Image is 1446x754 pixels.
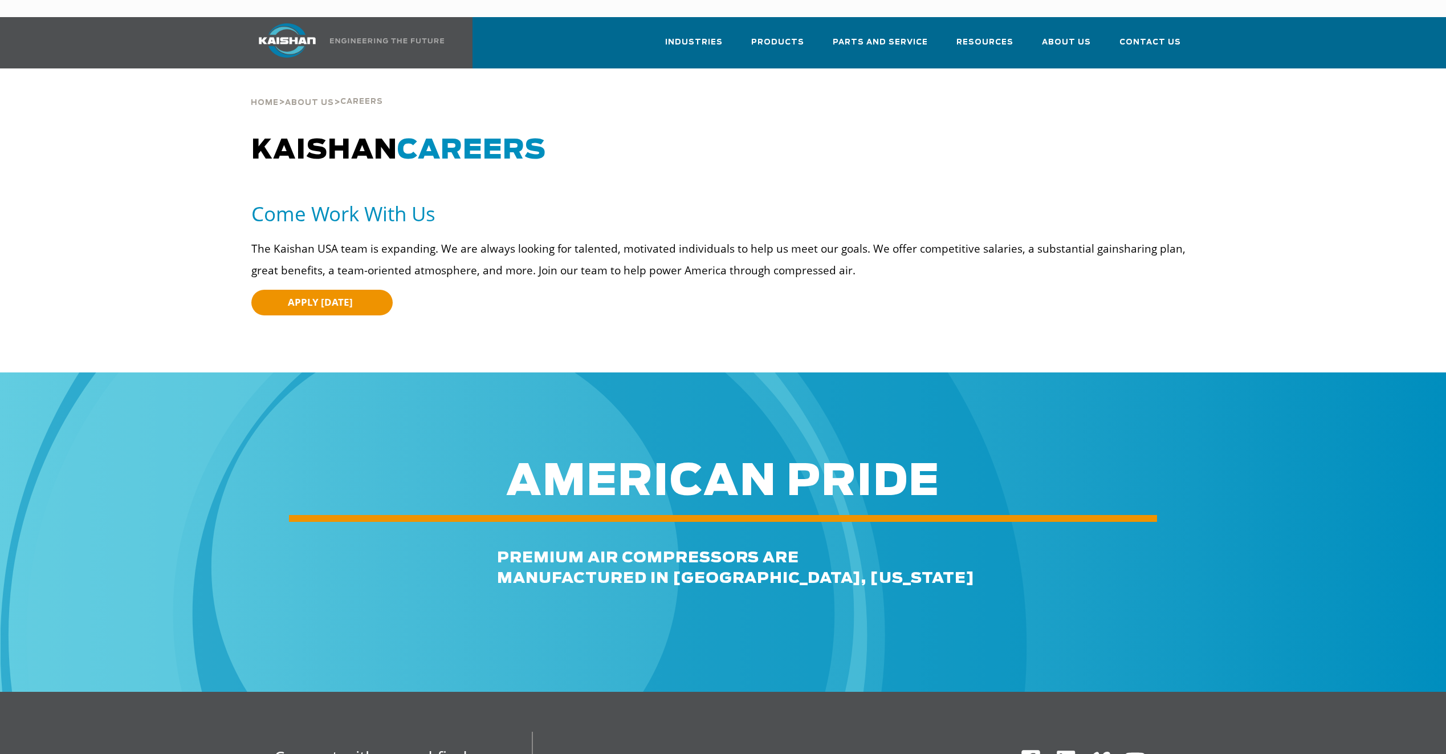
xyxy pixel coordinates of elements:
span: Home [251,99,279,107]
span: CAREERS [397,137,546,164]
span: About Us [1042,36,1091,49]
span: Products [751,36,804,49]
a: Kaishan USA [245,17,446,68]
img: Engineering the future [330,38,444,43]
span: Resources [956,36,1013,49]
span: About Us [285,99,334,107]
span: Parts and Service [833,36,928,49]
a: Parts and Service [833,27,928,66]
span: Contact Us [1119,36,1181,49]
a: Products [751,27,804,66]
span: premium air compressors are MANUFACTURED IN [GEOGRAPHIC_DATA], [US_STATE] [497,550,975,586]
span: APPLY [DATE] [288,295,353,309]
a: Home [251,97,279,107]
a: Industries [665,27,723,66]
a: Contact Us [1119,27,1181,66]
h5: Come Work With Us [251,201,1209,226]
span: KAISHAN [251,137,546,164]
span: Careers [340,98,383,106]
a: Resources [956,27,1013,66]
a: APPLY [DATE] [251,290,393,315]
img: kaishan logo [245,23,330,58]
div: > > [251,68,383,112]
a: About Us [285,97,334,107]
span: Industries [665,36,723,49]
a: About Us [1042,27,1091,66]
p: The Kaishan USA team is expanding. We are always looking for talented, motivated individuals to h... [251,238,1209,281]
